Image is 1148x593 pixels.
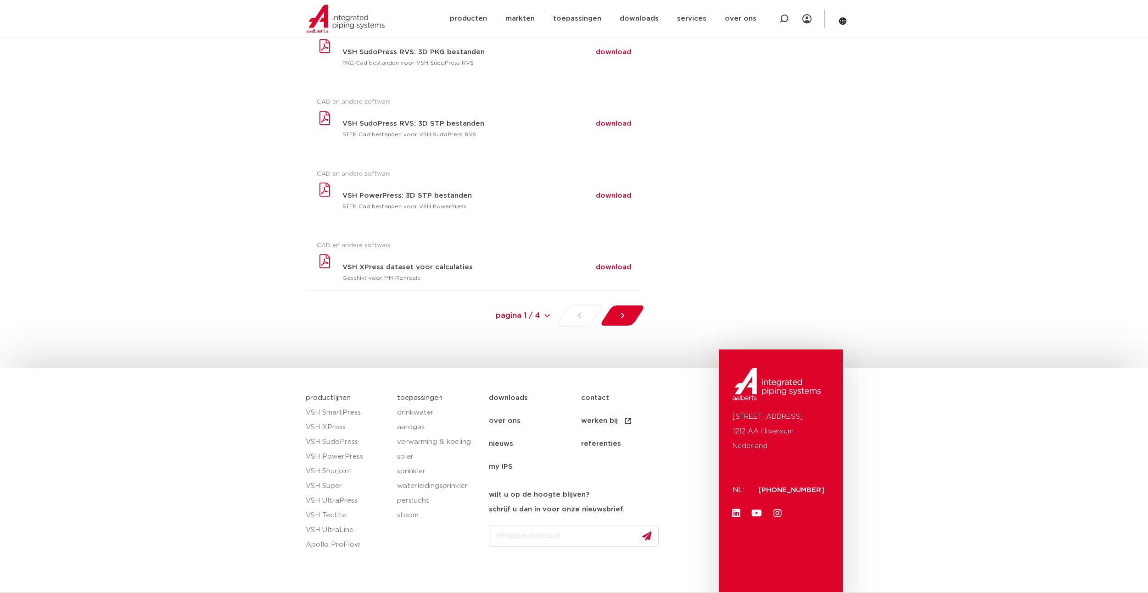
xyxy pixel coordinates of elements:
[397,435,480,449] a: verwarming & koeling
[306,449,388,464] a: VSH PowerPress
[397,464,480,479] a: sprinkler
[397,420,480,435] a: aardgas
[306,523,388,538] a: VSH UltraLine
[642,531,651,541] img: send.svg
[306,479,388,493] a: VSH Super
[733,483,747,498] p: NL:
[342,192,520,199] h3: VSH PowerPress: 3D STP bestanden
[342,60,640,66] p: PKG Cad bestanden voor VSH SudoPress RVS
[317,170,392,178] span: CAD en andere software
[397,479,480,493] a: waterleidingsprinkler
[397,449,480,464] a: solar
[306,538,388,552] a: Apollo ProFlow
[581,410,673,432] a: werken bij
[596,264,631,271] a: download
[342,264,520,271] h3: VSH XPress dataset voor calculaties
[581,432,673,455] a: referenties
[342,49,520,55] h3: VSH SudoPress RVS: 3D PKG bestanden
[342,203,640,210] p: STEP Cad bestanden voor VSH PowerPress
[306,394,351,401] a: productlijnen
[317,242,392,250] span: CAD en andere software
[596,120,631,127] a: download
[342,120,520,127] h3: VSH SudoPress RVS: 3D STP bestanden
[758,487,824,493] a: [PHONE_NUMBER]
[489,554,628,590] iframe: reCAPTCHA
[397,508,480,523] a: stoom
[306,493,388,508] a: VSH UltraPress
[397,493,480,508] a: perslucht
[397,394,442,401] a: toepassingen
[342,131,640,138] p: STEP Cad bestanden voor VSH SudoPress RVS
[596,192,631,199] a: download
[306,420,388,435] a: VSH XPress
[489,491,589,498] strong: wilt u op de hoogte blijven?
[489,526,659,547] input: info@emailadres.nl
[489,455,581,478] a: my IPS
[596,49,631,55] a: download
[317,98,392,106] span: CAD en andere software
[489,506,625,513] strong: schrijf u dan in voor onze nieuwsbrief.
[489,387,714,478] nav: Menu
[489,410,581,432] a: over ons
[397,405,480,420] a: drinkwater
[733,410,829,454] p: [STREET_ADDRESS] 1212 AA Hilversum Nederland
[306,508,388,523] a: VSH Tectite
[581,387,673,410] a: contact
[306,435,388,449] a: VSH SudoPress
[489,387,581,410] a: downloads
[489,432,581,455] a: nieuws
[306,405,388,420] a: VSH SmartPress
[306,464,388,479] a: VSH Shurjoint
[342,275,640,281] p: Geschikt voor MH-Rohrcalc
